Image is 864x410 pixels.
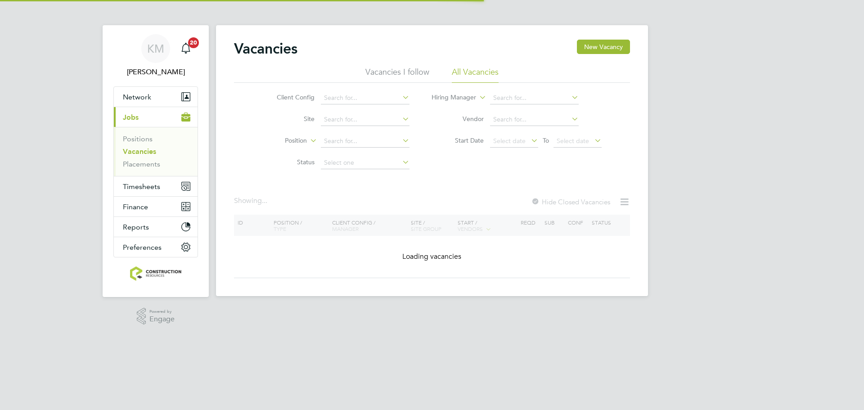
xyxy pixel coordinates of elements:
label: Status [263,158,315,166]
span: To [540,135,552,146]
li: Vacancies I follow [365,67,429,83]
button: Timesheets [114,176,198,196]
label: Site [263,115,315,123]
h2: Vacancies [234,40,297,58]
input: Select one [321,157,409,169]
input: Search for... [321,113,409,126]
button: Reports [114,217,198,237]
label: Client Config [263,93,315,101]
span: Powered by [149,308,175,315]
span: Select date [557,137,589,145]
img: construction-resources-logo-retina.png [130,266,182,281]
span: KM [147,43,164,54]
span: Engage [149,315,175,323]
label: Vendor [432,115,484,123]
label: Hide Closed Vacancies [531,198,610,206]
button: New Vacancy [577,40,630,54]
button: Preferences [114,237,198,257]
a: KM[PERSON_NAME] [113,34,198,77]
label: Hiring Manager [424,93,476,102]
a: Vacancies [123,147,156,156]
li: All Vacancies [452,67,499,83]
button: Network [114,87,198,107]
a: Powered byEngage [137,308,175,325]
label: Position [255,136,307,145]
a: Placements [123,160,160,168]
input: Search for... [321,92,409,104]
a: Positions [123,135,153,143]
div: Showing [234,196,269,206]
div: Jobs [114,127,198,176]
span: Select date [493,137,526,145]
span: Jobs [123,113,139,122]
input: Search for... [490,92,579,104]
input: Search for... [490,113,579,126]
span: Network [123,93,151,101]
button: Finance [114,197,198,216]
span: Preferences [123,243,162,252]
span: ... [262,196,267,205]
nav: Main navigation [103,25,209,297]
span: Timesheets [123,182,160,191]
span: Finance [123,203,148,211]
span: 20 [188,37,199,48]
button: Jobs [114,107,198,127]
a: Go to home page [113,266,198,281]
input: Search for... [321,135,409,148]
label: Start Date [432,136,484,144]
span: Reports [123,223,149,231]
span: Kacy Melton [113,67,198,77]
a: 20 [177,34,195,63]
